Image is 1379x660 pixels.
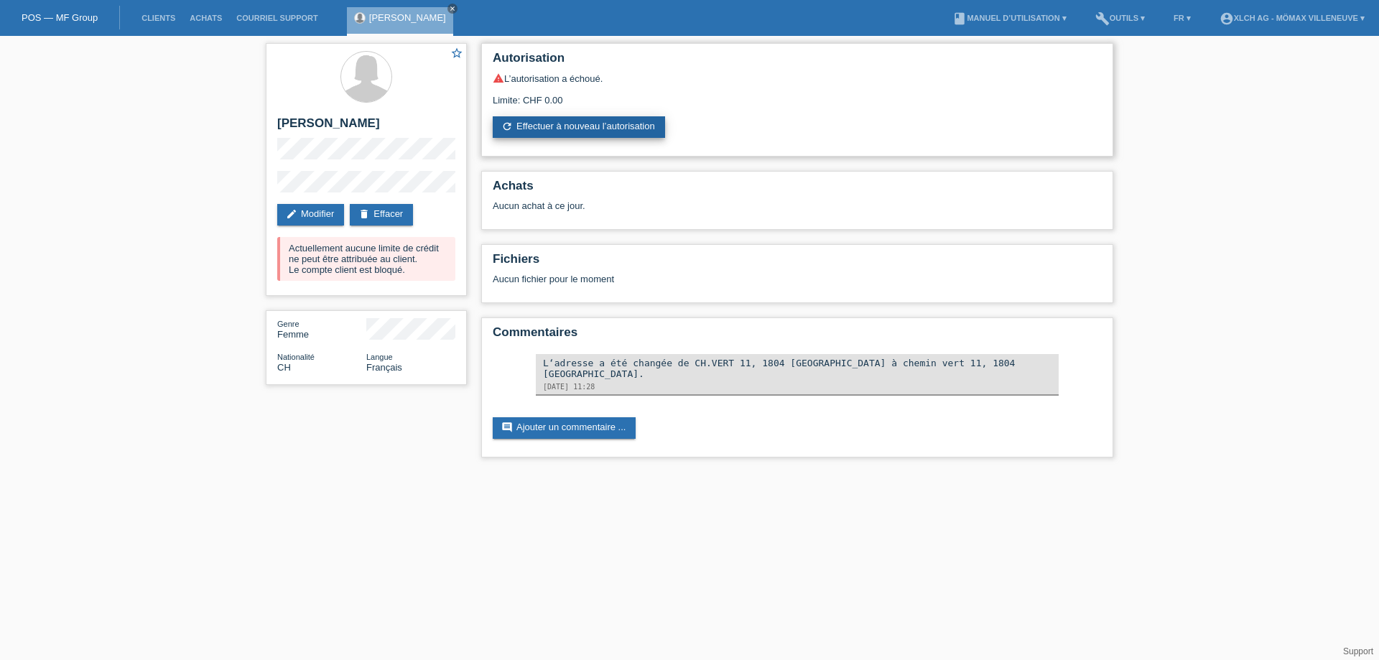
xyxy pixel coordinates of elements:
[501,422,513,433] i: comment
[1343,646,1373,656] a: Support
[945,14,1073,22] a: bookManuel d’utilisation ▾
[1088,14,1152,22] a: buildOutils ▾
[449,5,456,12] i: close
[277,353,315,361] span: Nationalité
[493,73,504,84] i: warning
[493,252,1102,274] h2: Fichiers
[952,11,967,26] i: book
[277,362,291,373] span: Suisse
[493,325,1102,347] h2: Commentaires
[493,274,932,284] div: Aucun fichier pour le moment
[182,14,229,22] a: Achats
[543,358,1051,379] div: L‘adresse a été changée de CH.VERT 11, 1804 [GEOGRAPHIC_DATA] à chemin vert 11, 1804 [GEOGRAPHIC_...
[229,14,325,22] a: Courriel Support
[493,84,1102,106] div: Limite: CHF 0.00
[1095,11,1110,26] i: build
[1166,14,1198,22] a: FR ▾
[501,121,513,132] i: refresh
[277,204,344,226] a: editModifier
[277,237,455,281] div: Actuellement aucune limite de crédit ne peut être attribuée au client. Le compte client est bloqué.
[447,4,458,14] a: close
[286,208,297,220] i: edit
[543,383,1051,391] div: [DATE] 11:28
[450,47,463,60] i: star_border
[493,51,1102,73] h2: Autorisation
[493,116,665,138] a: refreshEffectuer à nouveau l’autorisation
[350,204,413,226] a: deleteEffacer
[493,179,1102,200] h2: Achats
[1212,14,1372,22] a: account_circleXLCH AG - Mömax Villeneuve ▾
[450,47,463,62] a: star_border
[366,353,393,361] span: Langue
[358,208,370,220] i: delete
[277,320,300,328] span: Genre
[493,73,1102,84] div: L’autorisation a échoué.
[134,14,182,22] a: Clients
[369,12,446,23] a: [PERSON_NAME]
[1220,11,1234,26] i: account_circle
[493,200,1102,222] div: Aucun achat à ce jour.
[277,318,366,340] div: Femme
[22,12,98,23] a: POS — MF Group
[493,417,636,439] a: commentAjouter un commentaire ...
[277,116,455,138] h2: [PERSON_NAME]
[366,362,402,373] span: Français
